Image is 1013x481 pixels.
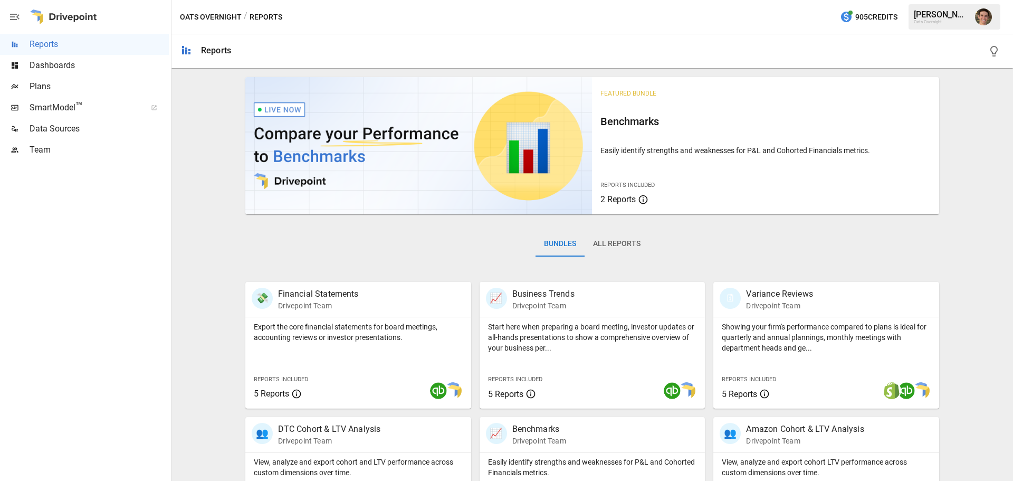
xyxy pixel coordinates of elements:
p: Start here when preparing a board meeting, investor updates or all-hands presentations to show a ... [488,322,697,353]
img: shopify [883,382,900,399]
span: Data Sources [30,122,169,135]
p: Drivepoint Team [278,436,381,446]
span: Featured Bundle [600,90,656,97]
span: 5 Reports [488,389,523,399]
button: All Reports [585,231,649,257]
div: [PERSON_NAME] [914,10,969,20]
button: Bundles [536,231,585,257]
div: 📈 [486,423,507,444]
p: Amazon Cohort & LTV Analysis [746,423,864,436]
div: / [244,11,247,24]
button: Ryan Zayas [969,2,998,32]
span: SmartModel [30,101,139,114]
span: Reports Included [722,376,776,383]
p: Variance Reviews [746,288,813,300]
img: smart model [678,382,695,399]
p: Showing your firm's performance compared to plans is ideal for quarterly and annual plannings, mo... [722,322,931,353]
p: DTC Cohort & LTV Analysis [278,423,381,436]
img: smart model [445,382,462,399]
p: Business Trends [512,288,575,300]
h6: Benchmarks [600,113,931,130]
p: Drivepoint Team [278,300,359,311]
span: Plans [30,80,169,93]
p: Drivepoint Team [746,300,813,311]
p: Financial Statements [278,288,359,300]
div: 💸 [252,288,273,309]
img: smart model [913,382,930,399]
div: Oats Overnight [914,20,969,24]
span: Reports Included [488,376,542,383]
p: Easily identify strengths and weaknesses for P&L and Cohorted Financials metrics. [488,457,697,478]
div: Reports [201,45,231,55]
p: Drivepoint Team [512,436,566,446]
img: video thumbnail [245,77,592,214]
img: quickbooks [664,382,681,399]
button: Oats Overnight [180,11,242,24]
p: Export the core financial statements for board meetings, accounting reviews or investor presentat... [254,322,463,343]
div: 🗓 [720,288,741,309]
div: 👥 [720,423,741,444]
img: Ryan Zayas [975,8,992,25]
p: Easily identify strengths and weaknesses for P&L and Cohorted Financials metrics. [600,145,931,156]
span: ™ [75,100,83,113]
p: View, analyze and export cohort LTV performance across custom dimensions over time. [722,457,931,478]
span: Team [30,144,169,156]
div: 👥 [252,423,273,444]
span: 905 Credits [855,11,897,24]
span: 5 Reports [722,389,757,399]
p: Drivepoint Team [746,436,864,446]
span: Reports Included [600,182,655,188]
span: 2 Reports [600,194,636,204]
p: View, analyze and export cohort and LTV performance across custom dimensions over time. [254,457,463,478]
button: 905Credits [836,7,902,27]
span: 5 Reports [254,389,289,399]
span: Reports Included [254,376,308,383]
img: quickbooks [430,382,447,399]
img: quickbooks [898,382,915,399]
p: Drivepoint Team [512,300,575,311]
span: Dashboards [30,59,169,72]
div: 📈 [486,288,507,309]
p: Benchmarks [512,423,566,436]
span: Reports [30,38,169,51]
